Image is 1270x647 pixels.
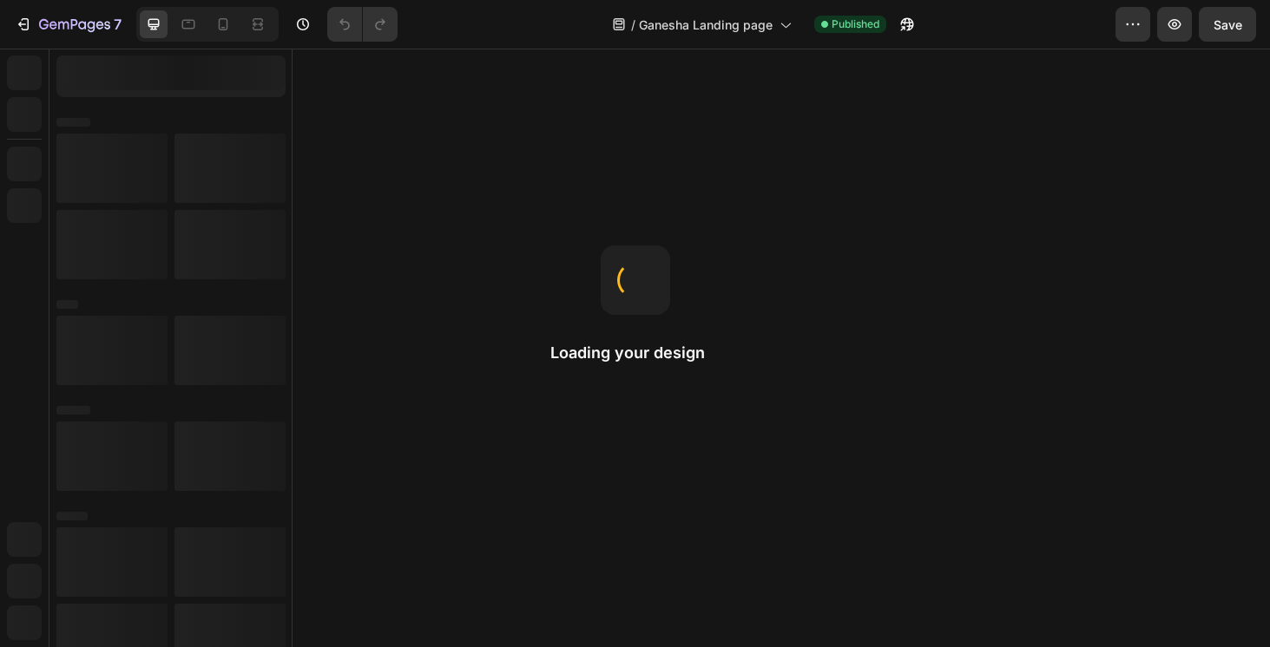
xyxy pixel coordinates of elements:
[327,7,398,42] div: Undo/Redo
[1199,7,1256,42] button: Save
[639,16,773,34] span: Ganesha Landing page
[832,16,879,32] span: Published
[1214,17,1242,32] span: Save
[7,7,129,42] button: 7
[550,343,721,363] h2: Loading your design
[631,16,635,34] span: /
[114,14,122,35] p: 7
